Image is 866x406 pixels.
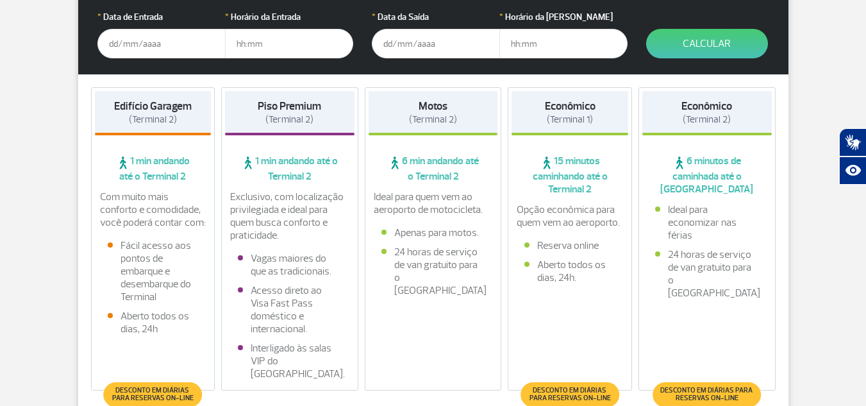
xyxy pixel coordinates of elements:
[225,10,353,24] label: Horário da Entrada
[95,155,212,183] span: 1 min andando até o Terminal 2
[238,342,342,380] li: Interligado às salas VIP do [GEOGRAPHIC_DATA].
[108,239,199,303] li: Fácil acesso aos pontos de embarque e desembarque do Terminal
[129,114,177,126] span: (Terminal 2)
[97,10,226,24] label: Data de Entrada
[659,387,754,402] span: Desconto em diárias para reservas on-line
[114,99,192,113] strong: Edifício Garagem
[524,239,615,252] li: Reserva online
[524,258,615,284] li: Aberto todos os dias, 24h.
[381,246,485,297] li: 24 horas de serviço de van gratuito para o [GEOGRAPHIC_DATA]
[655,203,759,242] li: Ideal para economizar nas férias
[517,203,623,229] p: Opção econômica para quem vem ao aeroporto.
[110,387,196,402] span: Desconto em diárias para reservas on-line
[265,114,313,126] span: (Terminal 2)
[839,156,866,185] button: Abrir recursos assistivos.
[545,99,595,113] strong: Econômico
[372,10,500,24] label: Data da Saída
[409,114,457,126] span: (Terminal 2)
[369,155,498,183] span: 6 min andando até o Terminal 2
[642,155,772,196] span: 6 minutos de caminhada até o [GEOGRAPHIC_DATA]
[681,99,732,113] strong: Econômico
[108,310,199,335] li: Aberto todos os dias, 24h
[499,10,628,24] label: Horário da [PERSON_NAME]
[512,155,628,196] span: 15 minutos caminhando até o Terminal 2
[258,99,321,113] strong: Piso Premium
[225,155,354,183] span: 1 min andando até o Terminal 2
[655,248,759,300] li: 24 horas de serviço de van gratuito para o [GEOGRAPHIC_DATA]
[499,29,628,58] input: hh:mm
[225,29,353,58] input: hh:mm
[683,114,731,126] span: (Terminal 2)
[839,128,866,185] div: Plugin de acessibilidade da Hand Talk.
[419,99,447,113] strong: Motos
[238,284,342,335] li: Acesso direto ao Visa Fast Pass doméstico e internacional.
[527,387,612,402] span: Desconto em diárias para reservas on-line
[839,128,866,156] button: Abrir tradutor de língua de sinais.
[238,252,342,278] li: Vagas maiores do que as tradicionais.
[97,29,226,58] input: dd/mm/aaaa
[100,190,206,229] p: Com muito mais conforto e comodidade, você poderá contar com:
[374,190,493,216] p: Ideal para quem vem ao aeroporto de motocicleta.
[381,226,485,239] li: Apenas para motos.
[646,29,768,58] button: Calcular
[547,114,593,126] span: (Terminal 1)
[372,29,500,58] input: dd/mm/aaaa
[230,190,349,242] p: Exclusivo, com localização privilegiada e ideal para quem busca conforto e praticidade.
